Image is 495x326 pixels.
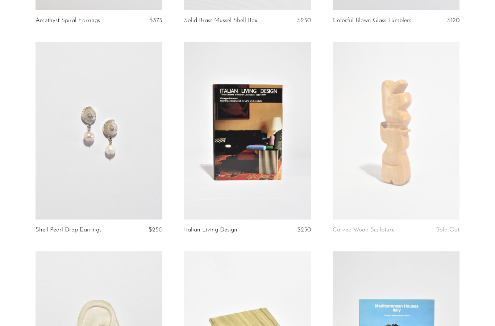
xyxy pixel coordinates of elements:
[36,227,101,233] a: Shell Pearl Drop Earrings
[149,227,162,233] span: $250
[184,227,237,233] a: Italian Living Design
[297,227,311,233] span: $250
[149,17,162,24] span: $375
[333,17,411,24] a: Colorful Blown Glass Tumblers
[297,17,311,24] span: $250
[184,17,257,24] a: Solid Brass Mussel Shell Box
[436,227,459,233] span: Sold Out
[447,17,459,24] span: $120
[36,17,100,24] a: Amethyst Spiral Earrings
[333,227,395,233] a: Carved Wood Sculpture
